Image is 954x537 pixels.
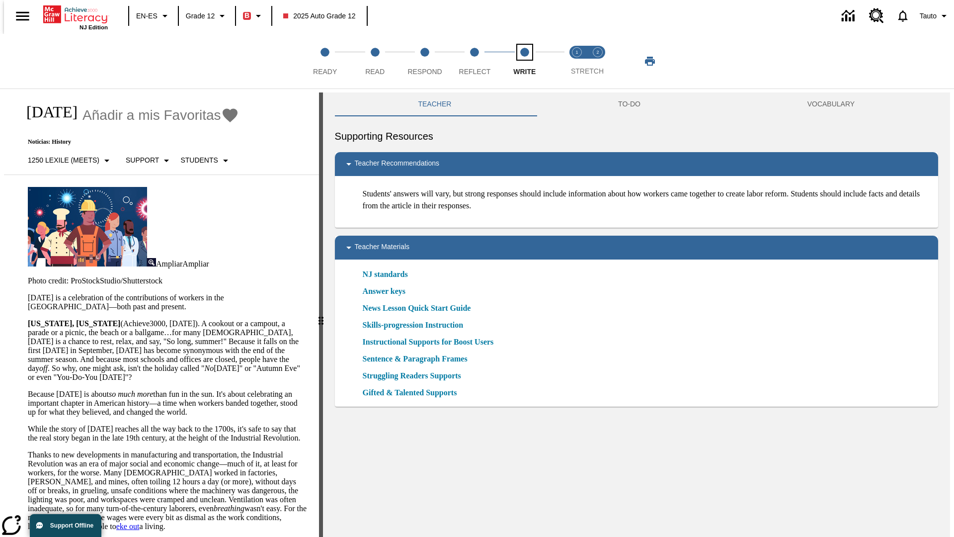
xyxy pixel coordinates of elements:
button: Respond step 3 of 5 [396,34,454,89]
a: Notificaciones [890,3,916,29]
p: [DATE] is a celebration of the contributions of workers in the [GEOGRAPHIC_DATA]—both past and pr... [28,293,307,311]
span: NJ Edition [79,24,108,30]
p: While the story of [DATE] reaches all the way back to the 1700s, it's safe to say that the real s... [28,425,307,443]
a: Centro de recursos, Se abrirá en una pestaña nueva. [863,2,890,29]
button: Stretch Respond step 2 of 2 [583,34,612,89]
button: Perfil/Configuración [916,7,954,25]
text: 1 [575,50,578,55]
img: A banner with a blue background shows an illustrated row of diverse men and women dressed in clot... [28,187,147,267]
a: Sentence & Paragraph Frames, Se abrirá en una nueva ventana o pestaña [363,353,468,365]
a: NJ standards [363,268,414,280]
button: Teacher [335,92,535,116]
text: 2 [596,50,599,55]
button: Seleccionar estudiante [176,152,235,170]
p: (Achieve3000, [DATE]). A cookout or a campout, a parade or a picnic, the beach or a ballgame…for ... [28,319,307,382]
p: Noticias: History [16,138,239,146]
p: Thanks to new developments in manufacturing and transportation, the Industrial Revolution was an ... [28,450,307,531]
div: Instructional Panel Tabs [335,92,938,116]
strong: [US_STATE], [US_STATE] [28,319,120,328]
span: Read [365,68,385,76]
button: Language: EN-ES, Selecciona un idioma [132,7,175,25]
span: B [244,9,249,22]
a: Instructional Supports for Boost Users, Se abrirá en una nueva ventana o pestaña [363,336,494,348]
span: Respond [407,68,442,76]
a: eke out [116,522,140,531]
h1: [DATE] [16,103,78,121]
p: Because [DATE] is about than fun in the sun. It's about celebrating an important chapter in Ameri... [28,390,307,417]
button: Añadir a mis Favoritas - Día del Trabajo [82,106,239,124]
button: Abrir el menú lateral [8,1,37,31]
button: Tipo de apoyo, Support [122,152,176,170]
div: activity [323,92,950,537]
p: Teacher Recommendations [355,158,439,170]
em: No [204,364,214,372]
button: Grado: Grade 12, Elige un grado [182,7,232,25]
a: Answer keys, Se abrirá en una nueva ventana o pestaña [363,285,405,297]
span: Ampliar [156,260,182,268]
em: breathing [214,504,244,513]
a: News Lesson Quick Start Guide, Se abrirá en una nueva ventana o pestaña [363,302,471,314]
button: Imprimir [634,52,666,70]
p: Photo credit: ProStockStudio/Shutterstock [28,276,307,285]
button: Reflect step 4 of 5 [446,34,503,89]
button: TO-DO [535,92,724,116]
a: Centro de información [836,2,863,30]
div: Teacher Recommendations [335,152,938,176]
span: Support Offline [50,522,93,529]
p: Students [180,155,218,166]
button: Stretch Read step 1 of 2 [562,34,591,89]
a: Gifted & Talented Supports [363,387,463,399]
span: Ampliar [182,260,209,268]
p: Students' answers will vary, but strong responses should include information about how workers ca... [363,188,930,212]
em: off [39,364,48,372]
div: Teacher Materials [335,236,938,260]
span: Reflect [459,68,491,76]
p: Teacher Materials [355,242,410,254]
button: Boost El color de la clase es rojo. Cambiar el color de la clase. [239,7,268,25]
img: Ampliar [147,258,156,267]
p: 1250 Lexile (Meets) [28,155,99,166]
span: 2025 Auto Grade 12 [283,11,355,21]
button: VOCABULARY [724,92,938,116]
span: Write [513,68,536,76]
a: Skills-progression Instruction, Se abrirá en una nueva ventana o pestaña [363,319,464,331]
h6: Supporting Resources [335,128,938,144]
span: EN-ES [136,11,158,21]
span: Tauto [920,11,937,21]
span: Grade 12 [186,11,215,21]
button: Write step 5 of 5 [496,34,554,89]
button: Ready step 1 of 5 [296,34,354,89]
button: Read step 2 of 5 [346,34,403,89]
div: Portada [43,3,108,30]
p: Support [126,155,159,166]
span: Ready [313,68,337,76]
em: so much more [109,390,153,398]
div: Pulsa la tecla de intro o la barra espaciadora y luego presiona las flechas de derecha e izquierd... [319,92,323,537]
a: Struggling Readers Supports [363,370,467,382]
button: Support Offline [30,514,101,537]
div: reading [4,92,319,532]
button: Seleccione Lexile, 1250 Lexile (Meets) [24,152,117,170]
span: STRETCH [571,67,604,75]
span: Añadir a mis Favoritas [82,107,221,123]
